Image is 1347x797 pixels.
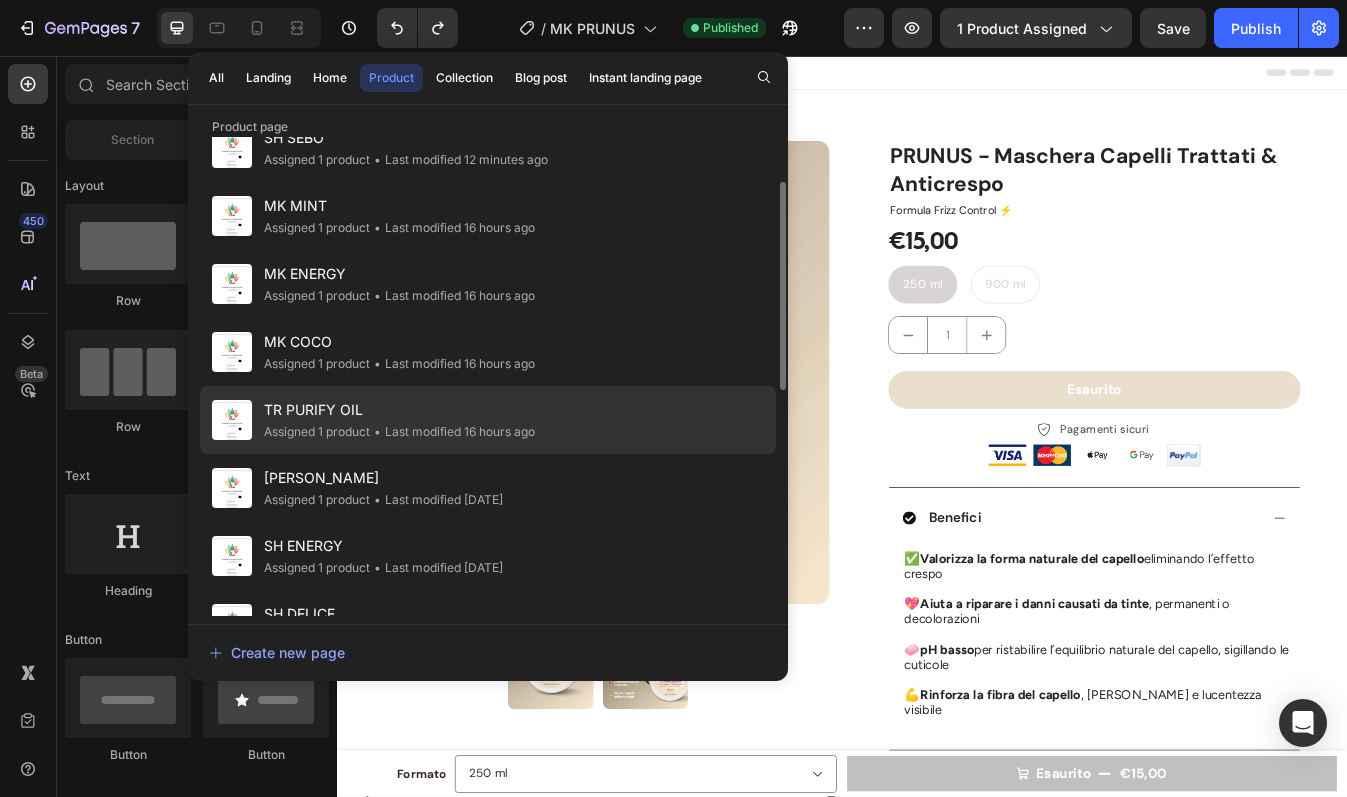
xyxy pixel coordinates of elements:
[1214,8,1298,48] button: Publish
[369,69,414,87] div: Product
[674,750,1134,786] p: 💪 , [PERSON_NAME] e lucentezza visibile
[370,558,503,578] div: Last modified [DATE]
[208,633,768,673] button: Create new page
[1140,8,1206,48] button: Save
[703,539,765,560] p: Benefici
[264,262,535,286] span: MK ENERGY
[1231,18,1281,39] div: Publish
[15,366,48,382] div: Beta
[200,64,233,92] button: All
[827,461,872,487] img: gempages_571490223511307416-8372f3e9-a58d-4d1c-a770-4a2d3990d319.png
[986,461,1026,488] img: Screenshot_2025-06-19_at_12.55.47.png
[655,374,1145,419] button: Esaurito
[880,461,925,487] img: gempages_571490223511307416-b158df9e-e4b8-4f4c-b0a1-2ef88ab0f279.png
[264,534,503,558] span: SH ENERGY
[857,642,965,660] strong: causati da tinte
[237,64,300,92] button: Landing
[436,69,493,87] div: Collection
[374,220,381,235] span: •
[655,199,1145,239] div: €15,00
[933,461,978,487] img: gempages_571490223511307416-f5cae1aa-4cc5-4103-a6a9-37a86a536f77.png
[264,422,370,442] div: Assigned 1 product
[65,746,191,764] div: Button
[940,8,1132,48] button: 1 product assigned
[65,177,104,195] span: Layout
[203,746,329,764] div: Button
[868,386,933,407] div: Esaurito
[1157,20,1190,37] span: Save
[370,354,535,374] div: Last modified 16 hours ago
[377,8,458,48] div: Undo/Redo
[674,696,1134,732] p: 🧼 per ristabilire l’equilibrio naturale del capello, sigillando le cuticole
[264,354,370,374] div: Assigned 1 product
[264,218,370,238] div: Assigned 1 product
[337,56,1347,797] iframe: Design area
[264,194,535,218] span: MK MINT
[703,19,758,37] span: Published
[304,64,356,92] button: Home
[674,588,1134,624] p: ✅ eliminando l’effetto crespo
[655,101,1145,170] h1: PRUNUS - Maschera Capelli Trattati & Anticrespo
[264,466,503,490] span: [PERSON_NAME]
[8,8,149,48] button: 7
[657,176,1143,193] p: Formula Frizz Control ⚡️
[264,602,503,626] span: SH DELICE
[589,69,702,87] div: Instant landing page
[693,588,959,606] strong: Valorizza la forma naturale del capello
[370,490,503,510] div: Last modified [DATE]
[264,490,370,510] div: Assigned 1 product
[65,292,191,310] div: Row
[749,310,794,353] button: increment
[246,69,291,87] div: Landing
[209,642,345,663] div: Create new page
[19,213,48,229] div: 450
[111,131,154,149] span: Section
[65,467,90,485] span: Text
[580,64,711,92] button: Instant landing page
[374,492,381,507] span: •
[264,398,535,422] span: TR PURIFY OIL
[264,126,548,150] span: SH SEBO
[264,150,370,170] div: Assigned 1 product
[774,461,819,487] img: gempages_571490223511307416-06a3ba0a-10e7-405d-b26b-3e8f29740356.png
[370,422,535,442] div: Last modified 16 hours ago
[957,18,1087,39] span: 1 product assigned
[264,286,370,306] div: Assigned 1 product
[209,69,224,87] div: All
[756,750,884,768] strong: la fibra del capello
[693,642,853,660] strong: Aiuta a riparare i danni
[374,560,381,575] span: •
[65,418,191,436] div: Row
[131,16,140,40] p: 7
[427,64,502,92] button: Collection
[360,64,423,92] button: Product
[370,150,548,170] div: Last modified 12 minutes ago
[264,330,535,354] span: MK COCO
[370,218,535,238] div: Last modified 16 hours ago
[65,582,191,600] div: Heading
[859,434,965,454] p: Pagamenti sicuri
[313,69,347,87] div: Home
[506,64,576,92] button: Blog post
[374,424,381,439] span: •
[693,696,757,714] strong: pH basso
[541,18,546,39] span: /
[674,642,1134,678] p: 💖 , permanenti o decolorazioni
[1279,699,1327,747] div: Open Intercom Messenger
[656,310,701,353] button: decrement
[370,286,535,306] div: Last modified 16 hours ago
[693,750,752,768] strong: Rinforza
[374,356,381,371] span: •
[374,152,381,167] span: •
[515,69,567,87] div: Blog post
[188,117,788,137] p: Product page
[374,288,381,303] span: •
[701,310,749,353] input: quantity
[550,18,635,39] span: MK PRUNUS
[65,631,102,649] span: Button
[264,558,370,578] div: Assigned 1 product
